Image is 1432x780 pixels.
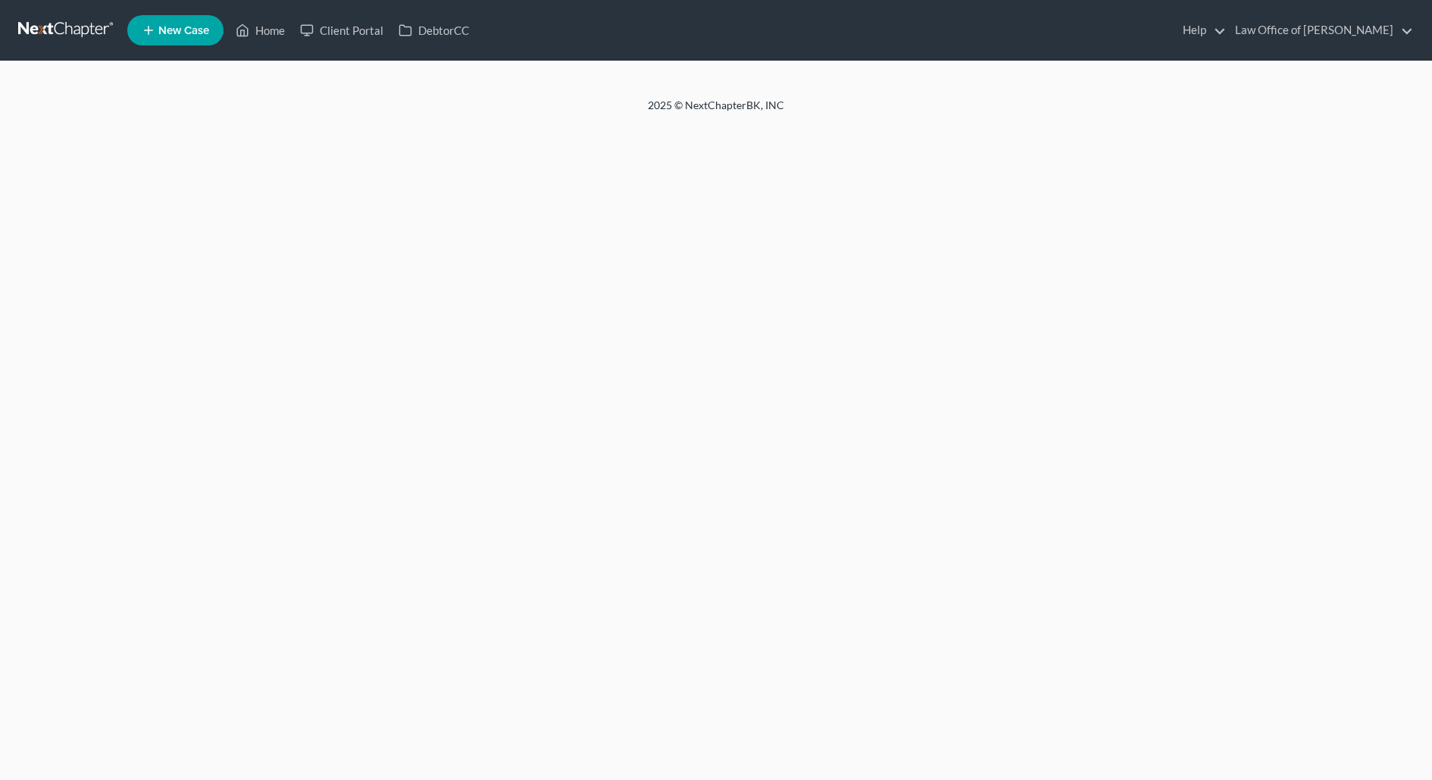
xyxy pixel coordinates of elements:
[1175,17,1226,44] a: Help
[228,17,292,44] a: Home
[391,17,477,44] a: DebtorCC
[127,15,224,45] new-legal-case-button: New Case
[284,98,1148,125] div: 2025 © NextChapterBK, INC
[292,17,391,44] a: Client Portal
[1227,17,1413,44] a: Law Office of [PERSON_NAME]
